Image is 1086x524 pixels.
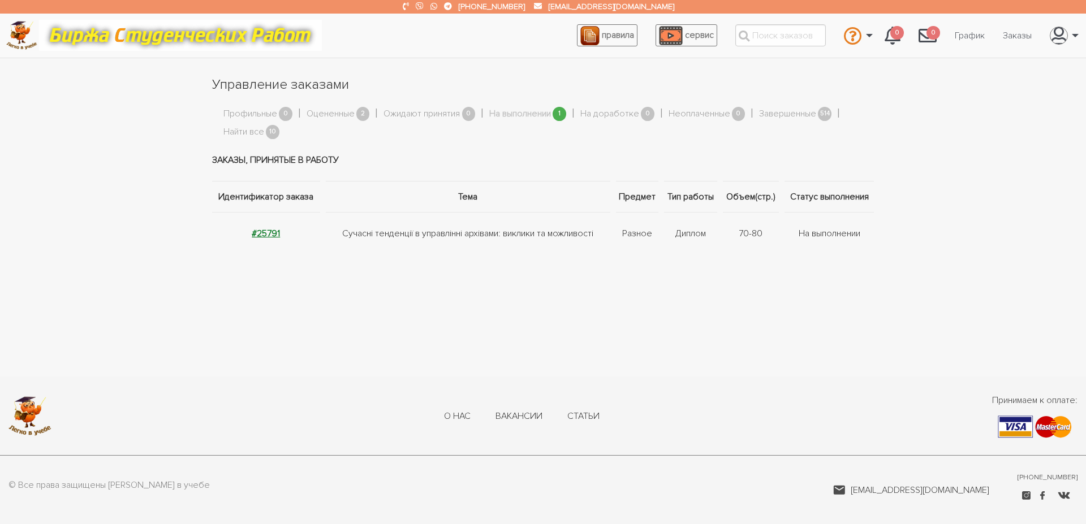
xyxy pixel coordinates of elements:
[685,29,714,41] span: сервис
[383,107,460,122] a: Ожидают принятия
[577,24,637,46] a: правила
[495,410,542,423] a: Вакансии
[549,2,674,11] a: [EMAIL_ADDRESS][DOMAIN_NAME]
[459,2,525,11] a: [PHONE_NUMBER]
[266,125,279,139] span: 10
[279,107,292,121] span: 0
[720,213,782,255] td: 70-80
[212,75,874,94] h1: Управление заказами
[998,415,1072,438] img: payment-9f1e57a40afa9551f317c30803f4599b5451cfe178a159d0fc6f00a10d51d3ba.png
[1018,473,1078,483] a: [PHONE_NUMBER]
[323,181,613,213] th: Тема
[720,181,782,213] th: Объем(стр.)
[212,139,874,181] td: Заказы, принятые в работу
[613,181,661,213] th: Предмет
[669,107,730,122] a: Неоплаченные
[641,107,654,121] span: 0
[6,21,37,50] img: logo-c4363faeb99b52c628a42810ed6dfb4293a56d4e4775eb116515dfe7f33672af.png
[910,20,946,51] a: 0
[223,107,277,122] a: Профильные
[489,107,551,122] a: На выполнении
[580,26,600,45] img: agreement_icon-feca34a61ba7f3d1581b08bc946b2ec1ccb426f67415f344566775c155b7f62c.png
[735,24,826,46] input: Поиск заказов
[992,393,1078,407] span: Принимаем к оплате:
[782,213,874,255] td: На выполнении
[851,483,989,497] span: [EMAIL_ADDRESS][DOMAIN_NAME]
[553,107,566,121] span: 1
[656,24,717,46] a: сервис
[876,20,910,51] a: 0
[8,396,51,436] img: logo-c4363faeb99b52c628a42810ed6dfb4293a56d4e4775eb116515dfe7f33672af.png
[223,125,264,140] a: Найти все
[661,181,720,213] th: Тип работы
[356,107,370,121] span: 2
[818,107,831,121] span: 514
[252,228,280,239] a: #25791
[732,107,745,121] span: 0
[659,26,683,45] img: play_icon-49f7f135c9dc9a03216cfdbccbe1e3994649169d890fb554cedf0eac35a01ba8.png
[890,26,904,40] span: 0
[602,29,634,41] span: правила
[759,107,816,122] a: Завершенные
[323,213,613,255] td: Сучасні тенденції в управлінні архівами: виклики та можливості
[782,181,874,213] th: Статус выполнения
[994,25,1041,46] a: Заказы
[833,483,989,497] a: [EMAIL_ADDRESS][DOMAIN_NAME]
[580,107,639,122] a: На доработке
[613,213,661,255] td: Разное
[307,107,355,122] a: Оцененные
[8,478,210,493] p: © Все права защищены [PERSON_NAME] в учебе
[39,20,322,51] img: motto-12e01f5a76059d5f6a28199ef077b1f78e012cfde436ab5cf1d4517935686d32.gif
[444,410,471,423] a: О нас
[926,26,940,40] span: 0
[462,107,476,121] span: 0
[946,25,994,46] a: График
[567,410,600,423] a: Статьи
[661,213,720,255] td: Диплом
[212,181,323,213] th: Идентификатор заказа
